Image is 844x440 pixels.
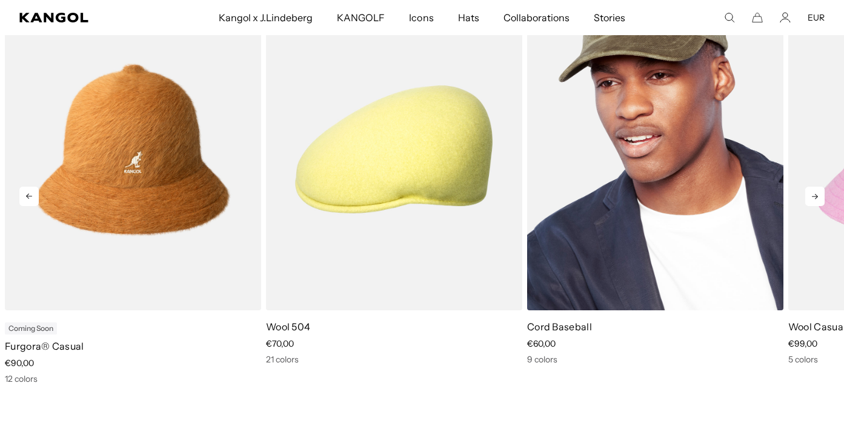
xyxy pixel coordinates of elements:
button: Cart [752,12,763,23]
a: Kangol [19,13,144,22]
span: €70,00 [266,338,294,349]
span: €90,00 [5,358,34,368]
div: Coming Soon [5,322,57,335]
p: Wool 504 [266,320,522,333]
p: Furgora® Casual [5,339,261,353]
p: Cord Baseball [527,320,783,333]
span: €99,00 [788,338,817,349]
div: 21 colors [266,354,522,365]
span: €60,00 [527,338,556,349]
a: Account [780,12,791,23]
summary: Search here [724,12,735,23]
div: 9 colors [527,354,783,365]
button: EUR [808,12,825,23]
div: 12 colors [5,373,261,384]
